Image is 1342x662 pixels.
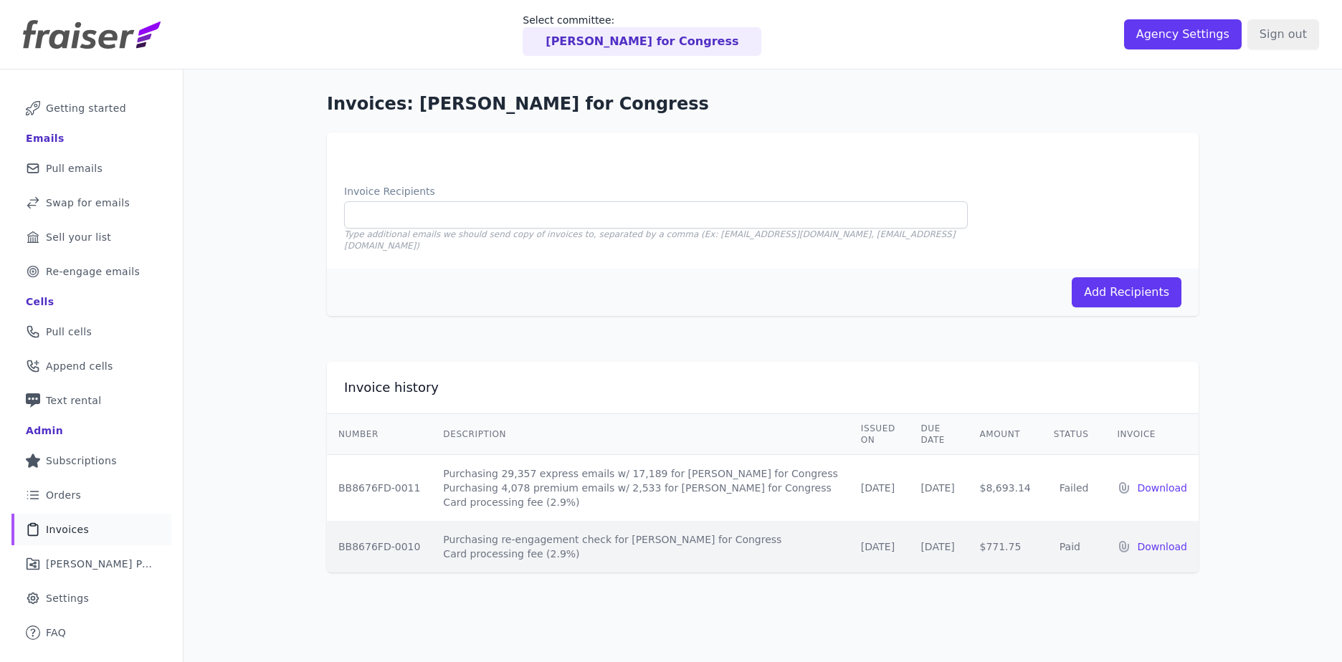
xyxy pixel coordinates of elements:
[11,256,171,287] a: Re-engage emails
[327,414,432,455] th: Number
[26,131,65,145] div: Emails
[46,196,130,210] span: Swap for emails
[11,316,171,347] a: Pull cells
[327,455,432,522] td: BB8676FD-0011
[909,414,968,455] th: Due Date
[11,187,171,219] a: Swap for emails
[11,479,171,511] a: Orders
[523,13,761,27] p: Select committee:
[1105,414,1199,455] th: Invoice
[46,359,113,373] span: Append cells
[1054,482,1095,494] span: Failed
[850,414,910,455] th: Issued on
[523,13,761,56] a: Select committee: [PERSON_NAME] for Congress
[432,455,849,522] td: Purchasing 29,357 express emails w/ 17,189 for [PERSON_NAME] for Congress Purchasing 4,078 premiu...
[46,393,102,408] span: Text rental
[11,617,171,648] a: FAQ
[46,522,89,537] span: Invoices
[46,264,140,279] span: Re-engage emails
[909,521,968,572] td: [DATE]
[968,455,1042,522] td: $8,693.14
[46,161,103,176] span: Pull emails
[344,184,968,198] label: Invoice Recipients
[26,294,54,309] div: Cells
[11,445,171,476] a: Subscriptions
[850,521,910,572] td: [DATE]
[26,423,63,438] div: Admin
[11,385,171,416] a: Text rental
[546,33,738,50] p: [PERSON_NAME] for Congress
[968,414,1042,455] th: Amount
[11,221,171,253] a: Sell your list
[1054,541,1086,552] span: Paid
[11,92,171,124] a: Getting started
[11,514,171,545] a: Invoices
[344,379,439,396] h2: Invoice history
[432,414,849,455] th: Description
[1247,19,1319,49] input: Sign out
[1137,539,1187,554] a: Download
[46,591,89,605] span: Settings
[1124,19,1242,49] input: Agency Settings
[46,454,117,468] span: Subscriptions
[46,488,81,502] span: Orders
[909,455,968,522] td: [DATE]
[46,625,66,640] span: FAQ
[23,20,161,49] img: Fraiser Logo
[432,521,849,572] td: Purchasing re-engagement check for [PERSON_NAME] for Congress Card processing fee (2.9%)
[1042,414,1106,455] th: Status
[850,455,910,522] td: [DATE]
[327,92,1199,115] h1: Invoices: [PERSON_NAME] for Congress
[1137,481,1187,495] a: Download
[46,557,154,571] span: [PERSON_NAME] Performance
[327,521,432,572] td: BB8676FD-0010
[11,548,171,580] a: [PERSON_NAME] Performance
[46,230,111,244] span: Sell your list
[46,101,126,115] span: Getting started
[11,350,171,382] a: Append cells
[46,325,92,339] span: Pull cells
[11,153,171,184] a: Pull emails
[968,521,1042,572] td: $771.75
[1072,277,1181,307] button: Add Recipients
[11,582,171,614] a: Settings
[344,229,968,251] p: Type additional emails we should send copy of invoices to, separated by a comma (Ex: [EMAIL_ADDRE...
